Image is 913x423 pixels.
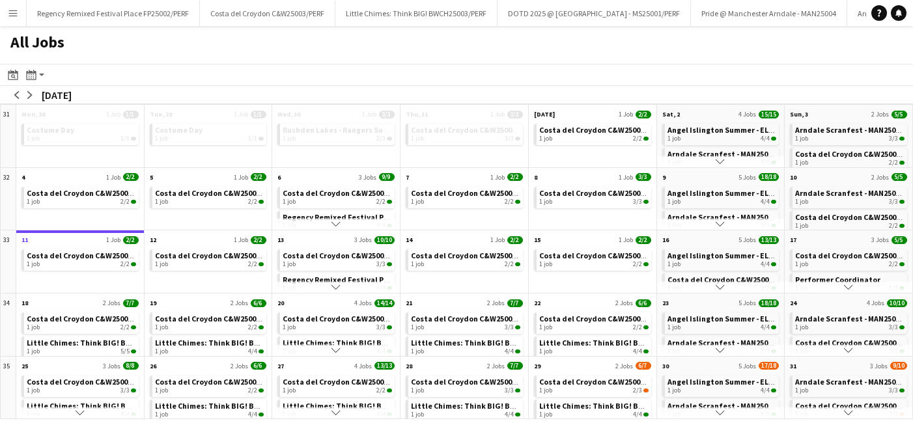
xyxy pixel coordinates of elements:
[27,377,152,387] span: Costa del Croydon C&W25003/PERF
[21,299,28,307] span: 18
[1,168,16,231] div: 32
[120,198,130,206] span: 2/2
[633,387,642,394] span: 2/3
[761,323,770,331] span: 4/4
[795,249,905,268] a: Costa del Croydon C&W25003/PERF1 job2/2
[411,387,424,394] span: 1 job
[411,135,424,143] span: 1 job
[411,188,536,198] span: Costa del Croydon C&W25003/PERF
[259,137,264,141] span: 1/1
[120,387,130,394] span: 3/3
[27,387,40,394] span: 1 job
[150,173,153,182] span: 5
[27,336,136,355] a: Little Chimes: Think BIG! BWCH25003/PERF1 job5/5
[539,251,664,260] span: Costa del Croydon C&W25003/PERF
[234,173,248,182] span: 1 Job
[248,135,257,143] span: 1/1
[379,173,395,181] span: 9/9
[871,236,889,244] span: 3 Jobs
[539,260,552,268] span: 1 job
[27,135,40,143] span: 1 job
[200,1,335,26] button: Costa del Croydon C&W25003/PERF
[42,89,72,102] div: [DATE]
[889,222,898,230] span: 2/2
[283,338,438,348] span: Little Chimes: Think BIG! BWCH25003/PERF
[283,188,408,198] span: Costa del Croydon C&W25003/PERF
[376,135,386,143] span: 3/3
[667,135,681,143] span: 1 job
[771,137,776,141] span: 4/4
[411,377,536,387] span: Costa del Croydon C&W25003/PERF
[691,1,847,26] button: Pride @ Manchester Arndale - MAN25004
[889,198,898,206] span: 3/3
[892,236,907,244] span: 5/5
[406,236,412,244] span: 14
[505,411,514,418] span: 4/4
[155,198,168,206] span: 1 job
[106,173,120,182] span: 1 Job
[507,236,523,244] span: 2/2
[123,111,139,118] span: 1/1
[539,124,649,143] a: Costa del Croydon C&W25003/PERF1 job2/2
[155,260,168,268] span: 1 job
[667,188,886,198] span: Angel Islington Summer - ELA25002, ELA25003, ELA25004/PERF
[771,262,776,266] span: 4/4
[155,377,280,387] span: Costa del Croydon C&W25003/PERF
[411,251,536,260] span: Costa del Croydon C&W25003/PERF
[795,135,808,143] span: 1 job
[667,124,777,143] a: Angel Islington Summer - ELA25002, ELA25003, ELA25004/PERF1 job4/4
[155,400,264,418] a: Little Chimes: Think BIG! BWCH25003/PERF1 job4/4
[155,401,310,411] span: Little Chimes: Think BIG! BWCH25003/PERF
[27,400,136,418] a: Little Chimes: Think BIG! BWCH25003/PERF1 job4/4
[889,260,898,268] span: 2/2
[283,401,438,411] span: Little Chimes: Think BIG! BWCH25003/PERF
[411,125,536,135] span: Costa del Croydon C&W25003/PERF
[411,260,424,268] span: 1 job
[283,273,392,292] a: Regency Remixed Festival Place FP25002/PERF1 job4/4
[795,336,905,355] a: Costa del Croydon C&W25003/PERF1 job2/2
[505,135,514,143] span: 3/3
[795,159,808,167] span: 1 job
[1,105,16,168] div: 31
[790,110,808,118] span: Sun, 3
[490,110,505,118] span: 1 Job
[120,348,130,355] span: 5/5
[633,348,642,355] span: 4/4
[27,260,40,268] span: 1 job
[636,236,651,244] span: 2/2
[27,348,40,355] span: 1 job
[643,200,649,204] span: 3/3
[155,249,264,268] a: Costa del Croydon C&W25003/PERF1 job2/2
[155,251,280,260] span: Costa del Croydon C&W25003/PERF
[234,236,248,244] span: 1 Job
[667,387,681,394] span: 1 job
[738,236,756,244] span: 5 Jobs
[662,236,669,244] span: 16
[539,312,649,331] a: Costa del Croydon C&W25003/PERF1 job2/2
[283,212,449,222] span: Regency Remixed Festival Place FP25002/PERF
[871,110,889,118] span: 2 Jobs
[283,198,296,206] span: 1 job
[667,211,777,230] a: Arndale Scranfest - MAN25003/PERF1 job3/3
[667,401,796,411] span: Arndale Scranfest - MAN25003/PERF
[1,293,16,357] div: 34
[283,387,296,394] span: 1 job
[667,251,886,260] span: Angel Islington Summer - ELA25002, ELA25003, ELA25004/PERF
[251,111,266,118] span: 1/1
[411,338,566,348] span: Little Chimes: Think BIG! BWCH25003/PERF
[790,236,796,244] span: 17
[106,236,120,244] span: 1 Job
[27,124,136,143] a: Costume Day1 job1/1
[131,137,136,141] span: 1/1
[662,110,680,118] span: Sat, 2
[643,262,649,266] span: 2/2
[411,198,424,206] span: 1 job
[759,236,779,244] span: 13/13
[667,187,777,206] a: Angel Islington Summer - ELA25002, ELA25003, ELA25004/PERF1 job4/4
[759,111,779,118] span: 15/15
[667,400,777,418] a: Arndale Scranfest - MAN25003/PERF1 job3/3
[411,348,424,355] span: 1 job
[899,200,905,204] span: 3/3
[155,124,264,143] a: Costume Day1 job1/1
[795,124,905,143] a: Arndale Scranfest - MAN25003/PERF1 job3/3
